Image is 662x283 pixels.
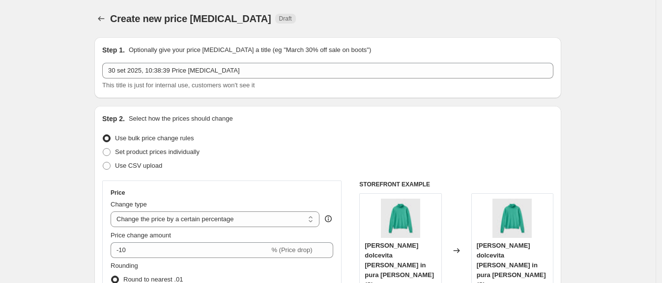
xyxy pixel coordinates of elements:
[115,134,194,142] span: Use bulk price change rules
[110,13,271,24] span: Create new price [MEDICAL_DATA]
[115,148,200,155] span: Set product prices individually
[381,199,420,238] img: 1002D2348_32N_fs_0a4bf30b-d697-4e61-a7aa-37b29e204346_80x.jpg
[102,114,125,124] h2: Step 2.
[102,63,553,78] input: 30% off holiday sale
[123,276,183,283] span: Round to nearest .01
[129,45,371,55] p: Optionally give your price [MEDICAL_DATA] a title (eg "March 30% off sale on boots")
[129,114,233,124] p: Select how the prices should change
[102,81,255,89] span: This title is just for internal use, customers won't see it
[323,214,333,224] div: help
[492,199,532,238] img: 1002D2348_32N_fs_0a4bf30b-d697-4e61-a7aa-37b29e204346_80x.jpg
[359,180,553,188] h6: STOREFRONT EXAMPLE
[94,12,108,26] button: Price change jobs
[271,246,312,254] span: % (Price drop)
[279,15,292,23] span: Draft
[111,189,125,197] h3: Price
[111,201,147,208] span: Change type
[111,262,138,269] span: Rounding
[102,45,125,55] h2: Step 1.
[115,162,162,169] span: Use CSV upload
[111,242,269,258] input: -15
[111,232,171,239] span: Price change amount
